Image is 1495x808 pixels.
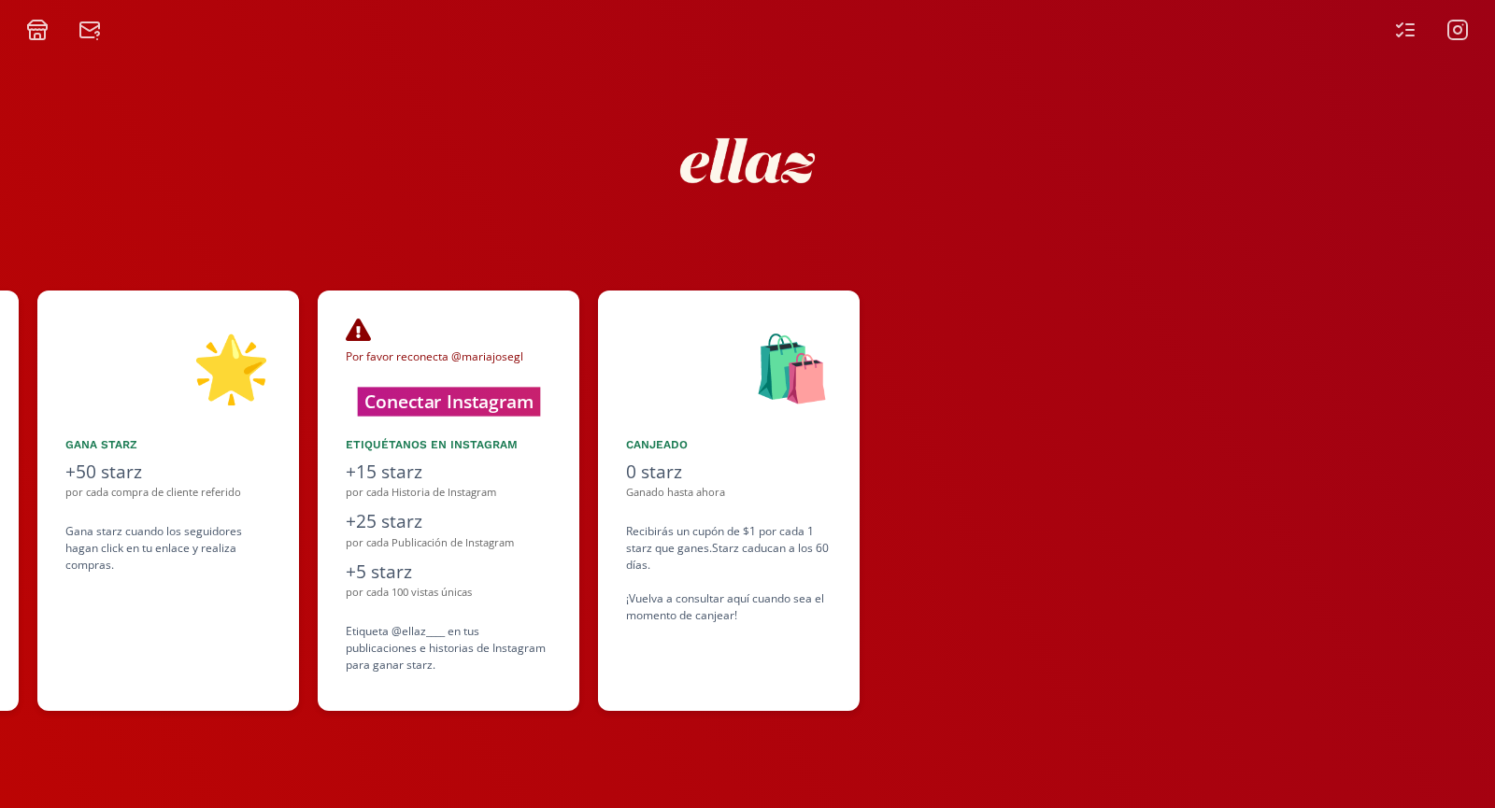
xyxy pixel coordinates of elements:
div: Recibirás un cupón de $1 por cada 1 starz que ganes. Starz caducan a los 60 días. ¡Vuelva a consu... [626,523,832,624]
div: por cada Historia de Instagram [346,485,551,501]
div: +5 starz [346,559,551,586]
div: 0 starz [626,459,832,486]
div: Canjeado [626,436,832,453]
div: Etiquétanos en Instagram [346,436,551,453]
div: por cada 100 vistas únicas [346,585,551,601]
div: +15 starz [346,459,551,486]
div: 🌟 [65,319,271,414]
span: Por favor reconecta @mariajosegl [346,332,523,364]
div: Gana starz cuando los seguidores hagan click en tu enlace y realiza compras . [65,523,271,574]
div: Gana starz [65,436,271,453]
button: Conectar Instagram [357,387,540,416]
div: Etiqueta @ellaz____ en tus publicaciones e historias de Instagram para ganar starz. [346,623,551,673]
div: por cada compra de cliente referido [65,485,271,501]
img: nKmKAABZpYV7 [663,77,832,245]
div: +50 starz [65,459,271,486]
div: 🛍️ [626,319,832,414]
div: Ganado hasta ahora [626,485,832,501]
div: +25 starz [346,508,551,535]
div: por cada Publicación de Instagram [346,535,551,551]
